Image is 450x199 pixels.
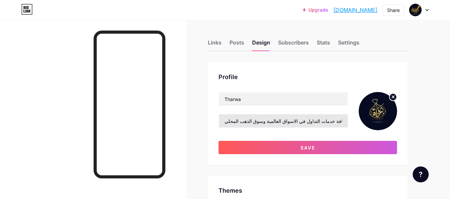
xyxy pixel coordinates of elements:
span: Save [300,145,315,150]
button: Save [219,141,397,154]
img: tharwa [409,4,422,16]
div: Share [387,7,400,14]
div: Themes [219,186,397,195]
input: Bio [219,114,348,128]
div: Design [252,39,270,50]
div: Links [208,39,222,50]
div: Posts [229,39,244,50]
a: [DOMAIN_NAME] [333,6,377,14]
div: Profile [219,72,397,81]
img: tharwa [359,92,397,130]
div: Subscribers [278,39,309,50]
input: Name [219,92,348,106]
div: Stats [317,39,330,50]
a: Upgrade [303,7,328,13]
div: Settings [338,39,359,50]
